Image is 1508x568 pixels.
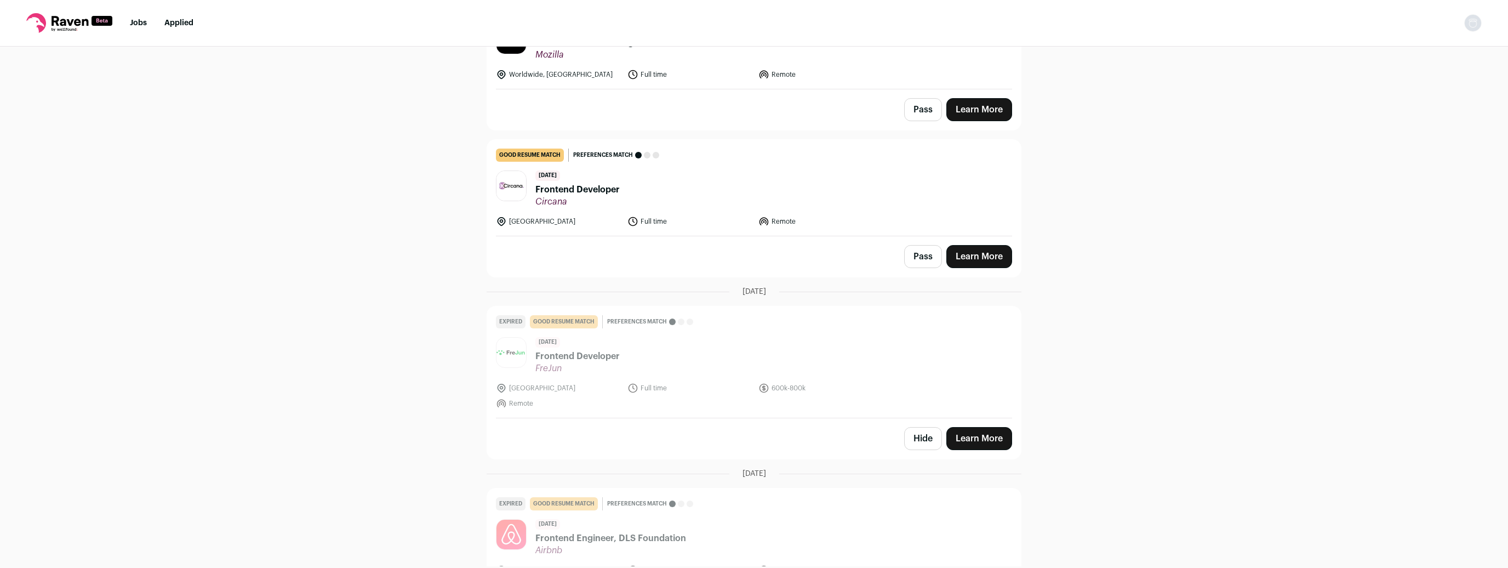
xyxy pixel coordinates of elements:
span: Frontend Developer [535,350,620,363]
span: Preferences match [573,150,633,161]
button: Hide [904,427,942,450]
li: Full time [627,383,752,394]
li: Remote [758,69,883,80]
a: Expired good resume match Preferences match [DATE] Frontend Developer FreJun [GEOGRAPHIC_DATA] Fu... [487,306,1021,418]
div: Expired [496,315,525,328]
a: Learn More [946,427,1012,450]
li: Full time [627,216,752,227]
span: Circana [535,196,620,207]
span: Preferences match [607,498,667,509]
span: [DATE] [535,519,560,530]
div: good resume match [530,497,598,510]
span: Frontend Developer [535,183,620,196]
a: Applied [164,19,193,27]
a: Jobs [130,19,147,27]
li: Remote [758,216,883,227]
img: nopic.png [1464,14,1482,32]
li: Full time [627,69,752,80]
span: Airbnb [535,545,686,556]
span: FreJun [535,363,620,374]
span: [DATE] [535,337,560,348]
img: 74caa549d51c152618374a157579ae28c86b68855b1a1ed0c160a43527e315bd.png [496,349,526,356]
span: [DATE] [742,286,766,297]
span: [DATE] [535,171,560,181]
span: Preferences match [607,316,667,327]
li: [GEOGRAPHIC_DATA] [496,383,621,394]
span: Frontend Engineer, DLS Foundation [535,532,686,545]
div: Expired [496,497,525,510]
img: b48c50ad4e75ea96e5c8008e9182a4f4faab07dee62285ea664d1f1d98bb7e4d [496,171,526,201]
span: [DATE] [742,468,766,479]
a: Learn More [946,245,1012,268]
button: Open dropdown [1464,14,1482,32]
li: Remote [496,398,621,409]
div: good resume match [496,149,564,162]
a: Learn More [946,98,1012,121]
a: good resume match Preferences match [DATE] Frontend Developer Circana [GEOGRAPHIC_DATA] Full time... [487,140,1021,236]
li: 600k-800k [758,383,883,394]
img: 7ce577d4c60d86e6b0596865b4382bfa94f83f1f30dc48cf96374cf203c6e0db.jpg [496,520,526,549]
div: good resume match [530,315,598,328]
button: Pass [904,98,942,121]
li: [GEOGRAPHIC_DATA] [496,216,621,227]
span: Mozilla [535,49,669,60]
button: Pass [904,245,942,268]
li: Worldwide, [GEOGRAPHIC_DATA] [496,69,621,80]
